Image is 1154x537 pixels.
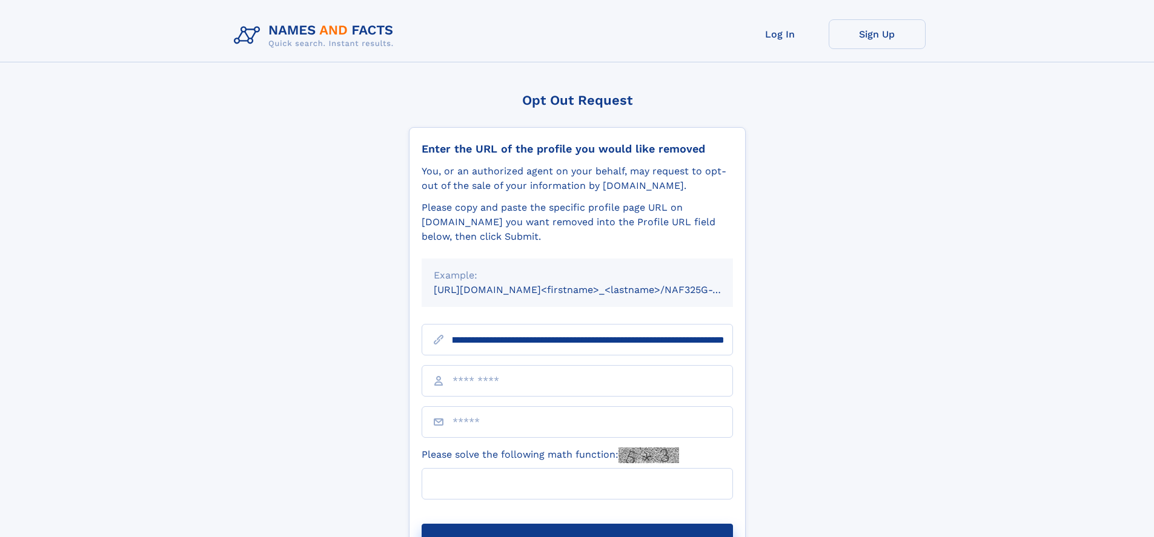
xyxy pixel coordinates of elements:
[829,19,926,49] a: Sign Up
[422,200,733,244] div: Please copy and paste the specific profile page URL on [DOMAIN_NAME] you want removed into the Pr...
[434,284,756,295] small: [URL][DOMAIN_NAME]<firstname>_<lastname>/NAF325G-xxxxxxxx
[422,164,733,193] div: You, or an authorized agent on your behalf, may request to opt-out of the sale of your informatio...
[422,142,733,156] div: Enter the URL of the profile you would like removed
[434,268,721,283] div: Example:
[409,93,746,108] div: Opt Out Request
[732,19,829,49] a: Log In
[229,19,403,52] img: Logo Names and Facts
[422,447,679,463] label: Please solve the following math function:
